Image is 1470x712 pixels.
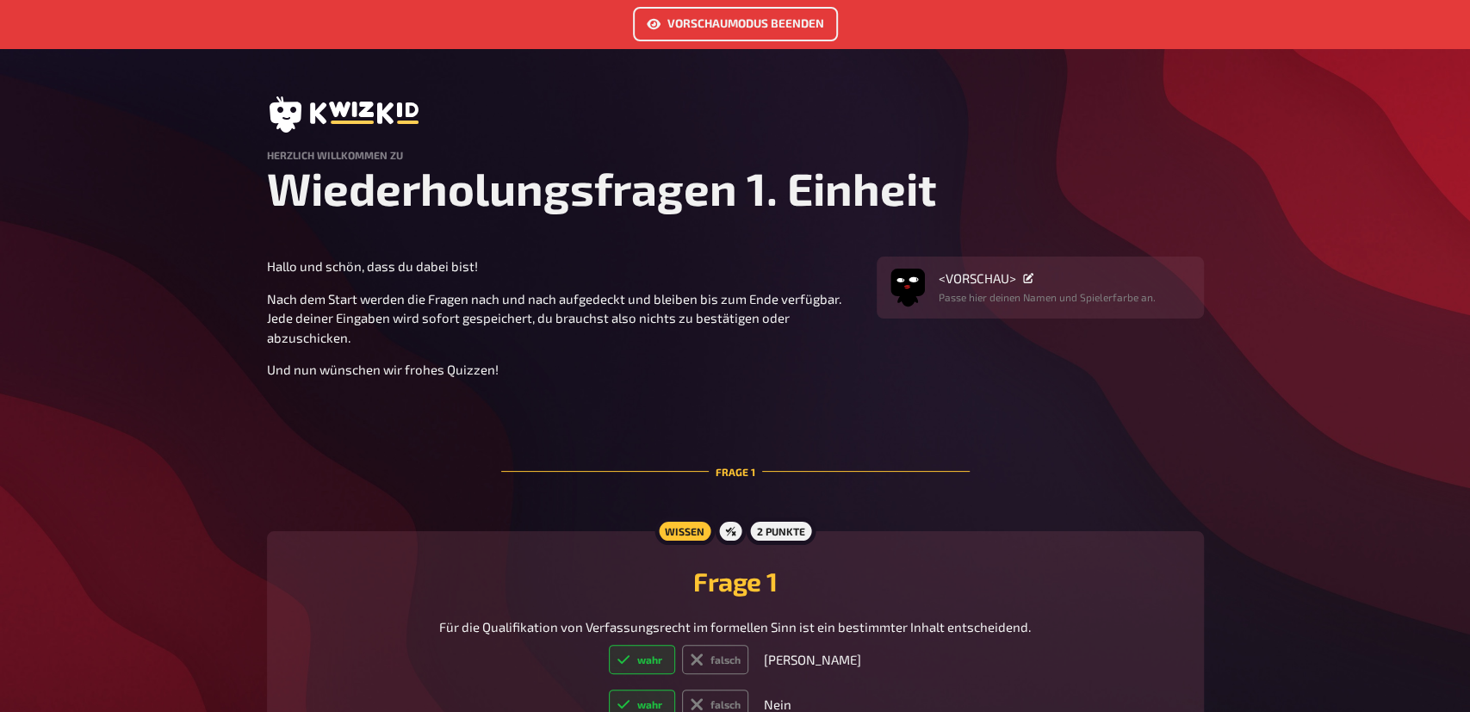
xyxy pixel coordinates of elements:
[609,645,675,674] label: wahr
[267,257,856,276] p: Hallo und schön, dass du dabei bist!
[890,270,925,305] button: Avatar
[682,645,748,674] label: falsch
[764,650,861,670] p: [PERSON_NAME]
[633,7,838,41] a: Vorschaumodus beenden
[939,270,1016,286] span: <VORSCHAU>
[267,161,1204,215] h1: Wiederholungsfragen 1. Einheit
[267,289,856,348] p: Nach dem Start werden die Fragen nach und nach aufgedeckt und bleiben bis zum Ende verfügbar. Jed...
[890,265,925,300] img: Avatar
[501,423,970,521] div: Frage 1
[654,517,715,545] div: Wissen
[439,619,1031,635] span: Für die Qualifikation von Verfassungsrecht im formellen Sinn ist ein bestimmter Inhalt entscheidend.
[267,149,1204,161] h4: Herzlich Willkommen zu
[747,517,816,545] div: 2 Punkte
[288,566,1183,597] h2: Frage 1
[939,289,1156,305] p: Passe hier deinen Namen und Spielerfarbe an.
[267,360,856,380] p: Und nun wünschen wir frohes Quizzen!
